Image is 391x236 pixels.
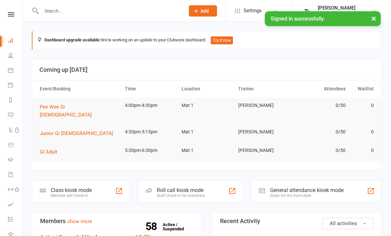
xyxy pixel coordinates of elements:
[244,3,262,18] span: Settings
[349,80,377,97] th: Waitlist
[200,8,209,14] span: Add
[40,130,113,136] span: Junior Gi [DEMOGRAPHIC_DATA]
[179,98,235,113] td: Mat 1
[8,138,23,153] a: Product Sales
[67,218,92,224] a: show more
[235,80,292,97] th: Trainer
[220,218,373,224] h3: Recent Activity
[40,149,57,155] span: GI Adult
[157,187,205,193] div: Roll call kiosk mode
[270,187,344,193] div: General attendance kiosk mode
[8,64,23,78] a: Calendar
[271,16,325,22] span: Signed in successfully.
[39,6,180,16] input: Search...
[44,37,101,42] strong: Dashboard upgrade available:
[8,78,23,93] a: Payments
[40,104,92,118] span: Pee Wee Gi [DEMOGRAPHIC_DATA]
[179,80,235,97] th: Location
[122,124,179,140] td: 4:30pm-5:15pm
[159,217,189,236] a: 58Active / Suspended
[349,98,377,113] td: 0
[40,218,194,224] h3: Members
[318,5,368,11] div: [PERSON_NAME]
[122,143,179,158] td: 5:30pm-6:30pm
[179,143,235,158] td: Mat 1
[318,11,368,17] div: The Lab Jiu Jitsu School
[292,124,349,140] td: 0/50
[270,193,344,198] div: Great for the front desk
[349,143,377,158] td: 0
[235,98,292,113] td: [PERSON_NAME]
[39,67,374,73] h3: Coming up [DATE]
[349,124,377,140] td: 0
[235,124,292,140] td: [PERSON_NAME]
[32,31,382,50] div: We're working on an update to your Clubworx dashboard.
[8,198,23,212] a: Assessments
[122,80,179,97] th: Time
[292,80,349,97] th: Attendees
[122,98,179,113] td: 4:00pm-4:30pm
[322,218,373,229] button: All activities
[211,36,233,44] button: Try it now
[157,193,205,198] div: Staff check-in for members
[301,4,314,18] img: thumb_image1727872028.png
[8,34,23,49] a: Dashboard
[51,187,92,193] div: Class kiosk mode
[40,148,62,156] button: GI Adult
[368,11,380,25] button: ×
[292,98,349,113] td: 0/50
[37,80,122,97] th: Event/Booking
[235,143,292,158] td: [PERSON_NAME]
[189,5,217,17] button: Add
[292,143,349,158] td: 0/50
[179,124,235,140] td: Mat 1
[145,221,159,231] strong: 58
[8,93,23,108] a: Reports
[40,129,118,137] button: Junior Gi [DEMOGRAPHIC_DATA]
[330,220,357,226] span: All activities
[51,193,92,198] div: Member self check-in
[8,49,23,64] a: People
[40,103,119,119] button: Pee Wee Gi [DEMOGRAPHIC_DATA]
